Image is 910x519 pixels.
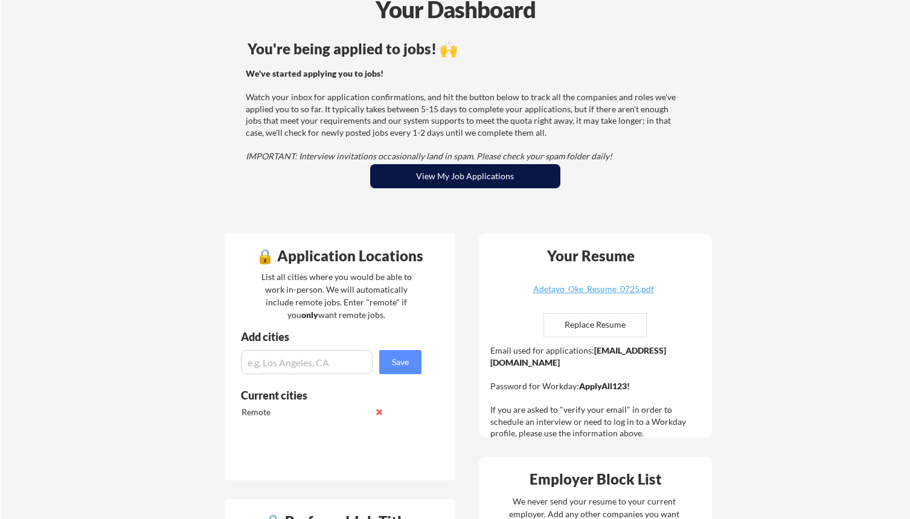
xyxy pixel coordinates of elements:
[254,270,420,321] div: List all cities where you would be able to work in-person. We will automatically include remote j...
[242,406,369,418] div: Remote
[228,249,452,263] div: 🔒 Application Locations
[241,350,373,374] input: e.g. Los Angeles, CA
[490,345,703,439] div: Email used for applications: Password for Workday: If you are asked to "verify your email" in ord...
[246,151,612,161] em: IMPORTANT: Interview invitations occasionally land in spam. Please check your spam folder daily!
[490,345,666,368] strong: [EMAIL_ADDRESS][DOMAIN_NAME]
[246,68,383,78] strong: We've started applying you to jobs!
[579,381,630,391] strong: ApplyAll123!
[241,390,408,401] div: Current cities
[246,68,681,162] div: Watch your inbox for application confirmations, and hit the button below to track all the compani...
[301,310,318,320] strong: only
[522,285,665,304] a: Adetayo_Oke_Resume_0725.pdf
[531,249,651,263] div: Your Resume
[370,164,560,188] button: View My Job Applications
[248,42,683,56] div: You're being applied to jobs! 🙌
[379,350,421,374] button: Save
[522,285,665,293] div: Adetayo_Oke_Resume_0725.pdf
[484,472,708,486] div: Employer Block List
[241,331,425,342] div: Add cities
